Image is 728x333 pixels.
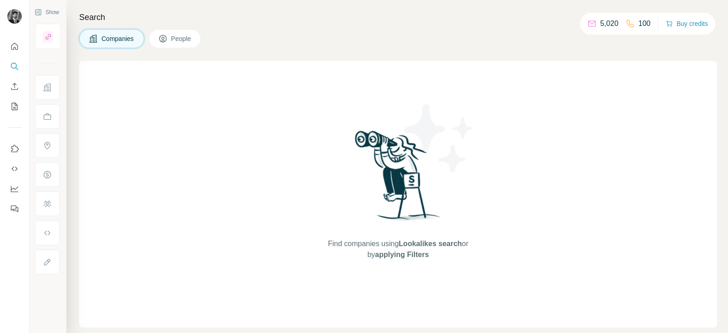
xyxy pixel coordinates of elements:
span: applying Filters [375,251,429,258]
h4: Search [79,11,717,24]
button: Buy credits [666,17,708,30]
img: Surfe Illustration - Woman searching with binoculars [351,128,445,230]
img: Surfe Illustration - Stars [398,97,480,179]
span: Lookalikes search [399,240,462,247]
button: Use Surfe on LinkedIn [7,141,22,157]
span: Find companies using or by [325,238,471,260]
p: 5,020 [600,18,618,29]
span: People [171,34,192,43]
button: Search [7,58,22,75]
span: Companies [101,34,135,43]
button: Dashboard [7,181,22,197]
img: Avatar [7,9,22,24]
button: Quick start [7,38,22,55]
button: Enrich CSV [7,78,22,95]
button: Feedback [7,201,22,217]
button: Use Surfe API [7,161,22,177]
p: 100 [638,18,651,29]
button: Show [28,5,66,19]
button: My lists [7,98,22,115]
